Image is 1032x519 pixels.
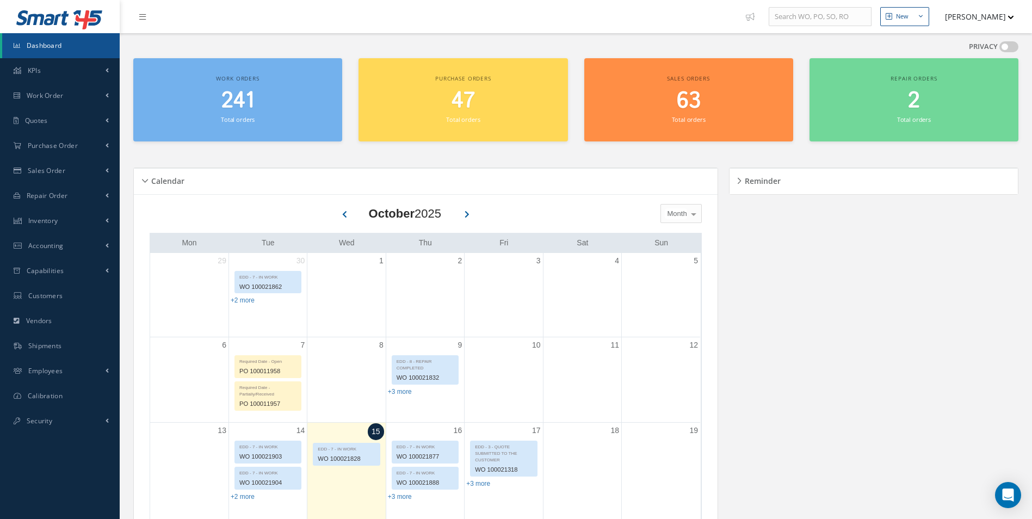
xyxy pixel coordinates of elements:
a: October 5, 2025 [691,253,700,269]
span: Sales orders [667,75,709,82]
a: October 18, 2025 [608,423,621,438]
div: WO 100021888 [392,477,458,489]
div: 2025 [369,205,441,223]
a: October 4, 2025 [613,253,621,269]
a: October 6, 2025 [220,337,228,353]
span: Work Order [27,91,64,100]
div: EDD - 7 - IN WORK [235,271,301,281]
small: Total orders [672,115,706,123]
a: Wednesday [337,236,357,250]
a: Show 3 more events [466,480,490,487]
h5: Calendar [148,173,184,186]
div: Open Intercom Messenger [995,482,1021,508]
a: October 3, 2025 [534,253,543,269]
div: Required Date - Open [235,356,301,365]
a: Show 2 more events [231,493,255,501]
span: 47 [452,85,475,116]
span: Security [27,416,52,425]
span: Vendors [26,316,52,325]
span: 241 [221,85,254,116]
a: October 1, 2025 [377,253,386,269]
div: EDD - 7 - IN WORK [235,441,301,450]
a: October 13, 2025 [215,423,228,438]
label: PRIVACY [969,41,998,52]
a: Work orders 241 Total orders [133,58,342,141]
a: Repair orders 2 Total orders [809,58,1018,141]
div: EDD - 7 - IN WORK [392,441,458,450]
span: 63 [677,85,701,116]
a: October 12, 2025 [687,337,700,353]
td: October 11, 2025 [543,337,621,423]
span: Repair Order [27,191,68,200]
span: KPIs [28,66,41,75]
td: October 10, 2025 [465,337,543,423]
span: Calibration [28,391,63,400]
span: Work orders [216,75,259,82]
div: New [896,12,909,21]
td: October 3, 2025 [465,253,543,337]
a: October 8, 2025 [377,337,386,353]
span: Sales Order [28,166,65,175]
h5: Reminder [741,173,781,186]
span: Customers [28,291,63,300]
a: Friday [497,236,510,250]
div: WO 100021862 [235,281,301,293]
a: October 14, 2025 [294,423,307,438]
div: EDD - 8 - REPAIR COMPLETED [392,356,458,372]
td: October 8, 2025 [307,337,386,423]
td: October 12, 2025 [622,337,700,423]
a: Dashboard [2,33,120,58]
a: October 16, 2025 [452,423,465,438]
span: Inventory [28,216,58,225]
span: Dashboard [27,41,62,50]
a: October 10, 2025 [530,337,543,353]
span: Accounting [28,241,64,250]
span: Capabilities [27,266,64,275]
div: WO 100021832 [392,372,458,384]
small: Total orders [897,115,931,123]
div: WO 100021318 [471,464,536,476]
b: October [369,207,415,220]
span: Purchase Order [28,141,78,150]
div: EDD - 7 - IN WORK [235,467,301,477]
a: Thursday [417,236,434,250]
span: Purchase orders [435,75,491,82]
a: Sunday [652,236,670,250]
a: October 11, 2025 [608,337,621,353]
td: October 6, 2025 [150,337,228,423]
a: September 30, 2025 [294,253,307,269]
a: October 19, 2025 [687,423,700,438]
small: Total orders [446,115,480,123]
a: Sales orders 63 Total orders [584,58,793,141]
button: [PERSON_NAME] [935,6,1014,27]
div: WO 100021828 [313,453,379,465]
div: EDD - 7 - IN WORK [392,467,458,477]
a: Purchase orders 47 Total orders [359,58,567,141]
a: October 2, 2025 [455,253,464,269]
a: Show 2 more events [231,296,255,304]
div: Required Date - Partially/Received [235,382,301,398]
input: Search WO, PO, SO, RO [769,7,872,27]
div: WO 100021903 [235,450,301,463]
span: Quotes [25,116,48,125]
a: Show 3 more events [388,493,412,501]
div: WO 100021877 [392,450,458,463]
td: October 1, 2025 [307,253,386,337]
span: Shipments [28,341,62,350]
td: September 29, 2025 [150,253,228,337]
div: PO 100011957 [235,398,301,410]
a: October 7, 2025 [299,337,307,353]
a: Saturday [574,236,590,250]
td: October 9, 2025 [386,337,464,423]
a: October 15, 2025 [368,423,384,440]
a: Tuesday [259,236,277,250]
a: Show 3 more events [388,388,412,396]
span: 2 [908,85,920,116]
a: September 29, 2025 [215,253,228,269]
small: Total orders [221,115,255,123]
span: Employees [28,366,63,375]
span: Month [665,208,687,219]
td: October 2, 2025 [386,253,464,337]
a: Monday [180,236,199,250]
td: October 7, 2025 [228,337,307,423]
